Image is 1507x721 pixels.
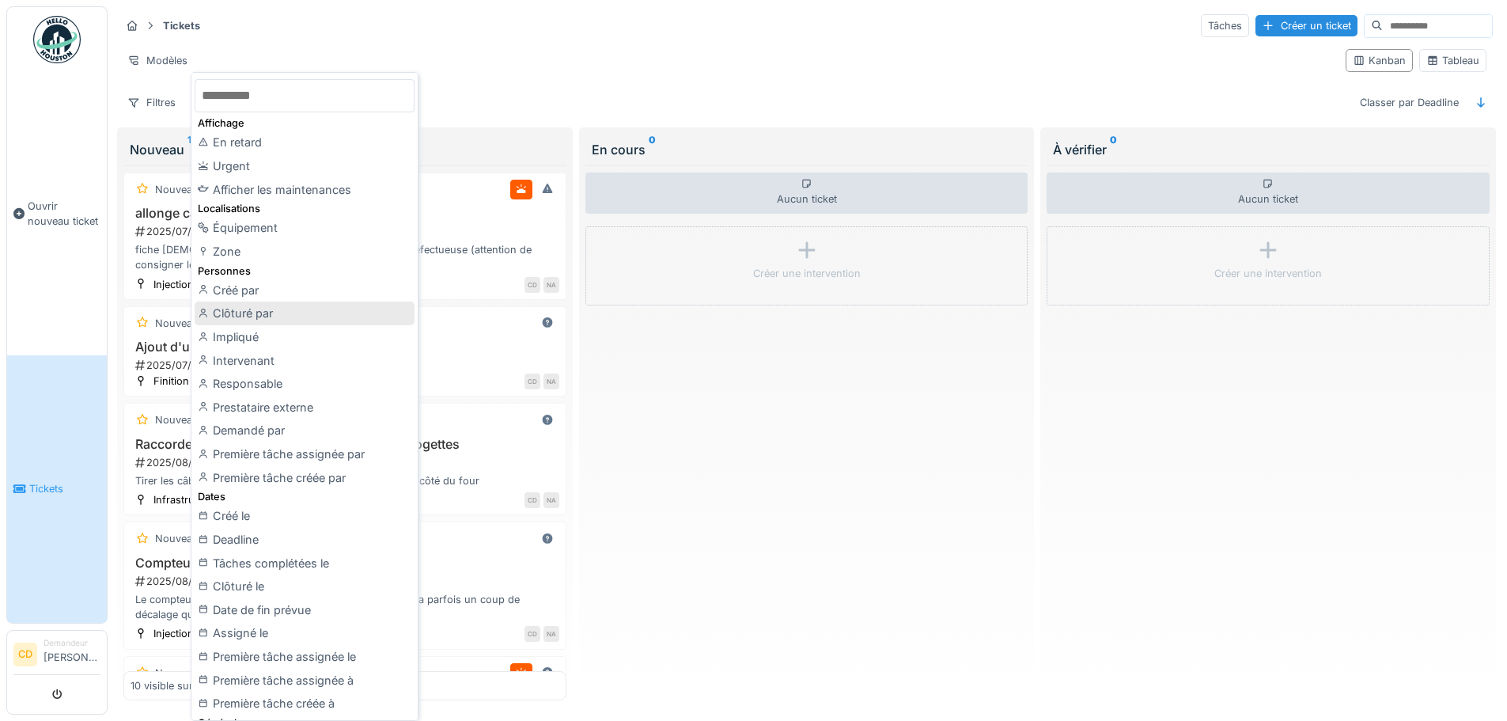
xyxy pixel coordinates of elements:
[134,455,559,470] div: 2025/08/465/00044
[13,643,37,666] li: CD
[157,18,206,33] strong: Tickets
[543,492,559,508] div: NA
[155,666,199,681] div: Nouveau
[195,325,415,349] div: Impliqué
[543,374,559,389] div: NA
[195,264,415,279] div: Personnes
[195,419,415,442] div: Demandé par
[134,224,559,239] div: 2025/07/465/00040
[155,182,199,197] div: Nouveau
[195,575,415,598] div: Clôturé le
[195,302,415,325] div: Clôturé par
[195,552,415,575] div: Tâches complétées le
[131,473,559,488] div: Tirer les câbles et raccorder les lampes des logettes infu a côté du four
[195,669,415,693] div: Première tâche assignée à
[195,178,415,202] div: Afficher les maintenances
[134,574,559,589] div: 2025/08/465/00048
[120,49,195,72] div: Modèles
[1053,140,1483,159] div: À vérifier
[1353,53,1406,68] div: Kanban
[44,637,100,649] div: Demandeur
[195,489,415,504] div: Dates
[543,277,559,293] div: NA
[1255,15,1357,36] div: Créer un ticket
[131,340,559,355] h3: Ajout d'un interrupteur en cabine de finition
[649,140,656,159] sup: 0
[195,442,415,466] div: Première tâche assignée par
[131,678,206,693] div: 10 visible sur 10
[195,598,415,622] div: Date de fin prévue
[1201,14,1249,37] div: Tâches
[195,528,415,552] div: Deadline
[1353,91,1466,114] div: Classer par Deadline
[524,492,540,508] div: CD
[28,199,100,229] span: Ouvrir nouveau ticket
[195,216,415,240] div: Équipement
[195,504,415,528] div: Créé le
[131,242,559,272] div: fiche [DEMOGRAPHIC_DATA] et [DEMOGRAPHIC_DATA] défectueuse (attention de consigner les câbles se ...
[195,645,415,669] div: Première tâche assignée le
[195,154,415,178] div: Urgent
[1214,266,1322,281] div: Créer une intervention
[33,16,81,63] img: Badge_color-CXgf-gQk.svg
[131,556,559,571] h3: Compteur de coups
[524,626,540,642] div: CD
[131,437,559,452] h3: Raccordement des lampes dans les dernières logettes
[195,116,415,131] div: Affichage
[195,396,415,419] div: Prestataire externe
[187,140,199,159] sup: 10
[543,626,559,642] div: NA
[524,374,540,389] div: CD
[524,277,540,293] div: CD
[195,240,415,264] div: Zone
[753,266,861,281] div: Créer une intervention
[130,140,560,159] div: Nouveau
[153,374,189,389] div: Finition
[155,316,199,331] div: Nouveau
[195,692,415,715] div: Première tâche créée à
[195,349,415,373] div: Intervenant
[155,412,199,427] div: Nouveau
[29,481,100,496] span: Tickets
[153,626,194,641] div: Injection
[592,140,1022,159] div: En cours
[131,592,559,622] div: Le compteurs de coup ne fonctionne pas à chaque fois et a parfois un coup de décalage quand il fo...
[1110,140,1117,159] sup: 0
[153,277,194,292] div: Injection
[1426,53,1479,68] div: Tableau
[134,358,559,373] div: 2025/07/465/00039
[195,131,415,154] div: En retard
[195,201,415,216] div: Localisations
[131,206,559,221] h3: allonge câble électrique poste PROX
[44,637,100,671] li: [PERSON_NAME]
[195,466,415,490] div: Première tâche créée par
[195,621,415,645] div: Assigné le
[153,492,258,507] div: Infrastructure bâtim...
[195,279,415,302] div: Créé par
[155,531,199,546] div: Nouveau
[120,91,183,114] div: Filtres
[1047,173,1490,214] div: Aucun ticket
[195,372,415,396] div: Responsable
[585,173,1028,214] div: Aucun ticket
